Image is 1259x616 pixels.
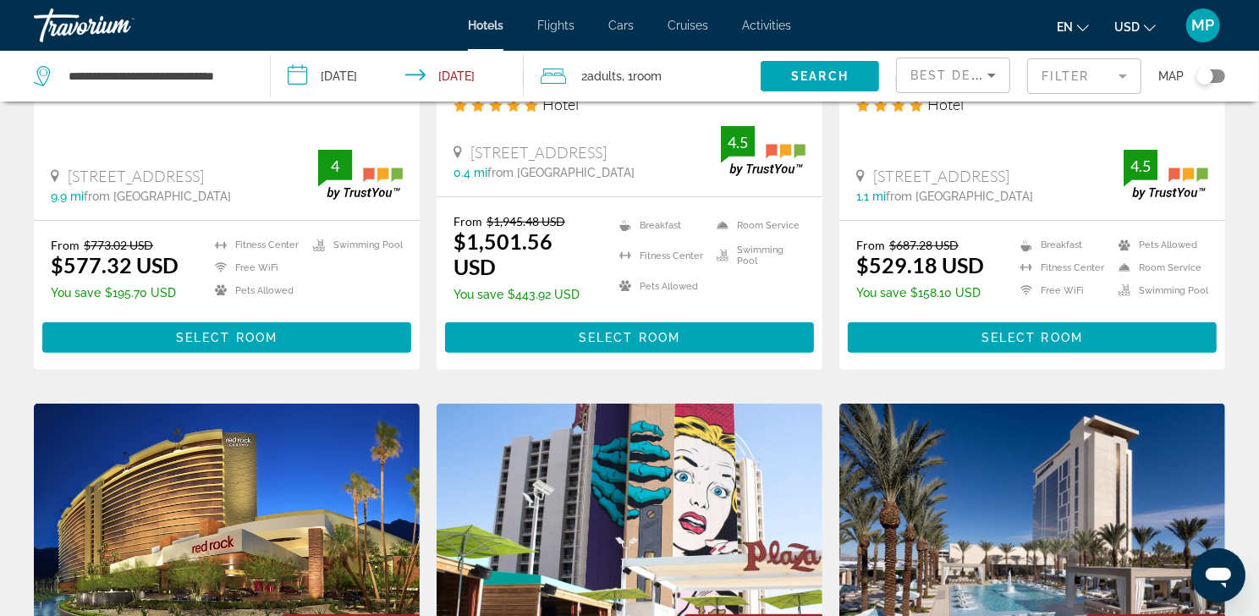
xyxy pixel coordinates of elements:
[608,19,634,32] a: Cars
[271,51,525,102] button: Check-in date: Oct 9, 2025 Check-out date: Oct 13, 2025
[761,61,879,91] button: Search
[1158,64,1184,88] span: Map
[1110,283,1208,298] li: Swimming Pool
[34,3,203,47] a: Travorium
[487,214,565,228] del: $1,945.48 USD
[176,331,278,344] span: Select Room
[1181,8,1225,43] button: User Menu
[454,166,487,179] span: 0.4 mi
[51,286,101,300] span: You save
[305,238,403,252] li: Swimming Pool
[84,190,231,203] span: from [GEOGRAPHIC_DATA]
[1184,69,1225,84] button: Toggle map
[611,245,708,267] li: Fitness Center
[873,167,1009,185] span: [STREET_ADDRESS]
[524,51,761,102] button: Travelers: 2 adults, 0 children
[42,322,411,353] button: Select Room
[633,69,662,83] span: Room
[542,95,579,113] span: Hotel
[454,95,805,113] div: 5 star Hotel
[468,19,503,32] a: Hotels
[856,286,906,300] span: You save
[470,143,607,162] span: [STREET_ADDRESS]
[611,275,708,297] li: Pets Allowed
[487,166,635,179] span: from [GEOGRAPHIC_DATA]
[42,327,411,345] a: Select Room
[889,238,959,252] del: $687.28 USD
[910,69,998,82] span: Best Deals
[1057,20,1073,34] span: en
[856,252,984,278] ins: $529.18 USD
[206,283,305,298] li: Pets Allowed
[791,69,849,83] span: Search
[856,190,886,203] span: 1.1 mi
[84,238,153,252] del: $773.02 USD
[206,238,305,252] li: Fitness Center
[848,327,1217,345] a: Select Room
[927,95,964,113] span: Hotel
[1114,20,1140,34] span: USD
[537,19,575,32] a: Flights
[445,327,814,345] a: Select Room
[454,288,503,301] span: You save
[721,132,755,152] div: 4.5
[1192,17,1215,34] span: MP
[856,238,885,252] span: From
[206,261,305,275] li: Free WiFi
[581,64,622,88] span: 2
[742,19,791,32] a: Activities
[579,331,680,344] span: Select Room
[51,190,84,203] span: 9.9 mi
[318,150,403,200] img: trustyou-badge.svg
[1110,238,1208,252] li: Pets Allowed
[454,288,598,301] p: $443.92 USD
[1114,14,1156,39] button: Change currency
[708,214,805,236] li: Room Service
[1012,283,1110,298] li: Free WiFi
[1057,14,1089,39] button: Change language
[51,252,179,278] ins: $577.32 USD
[454,214,482,228] span: From
[622,64,662,88] span: , 1
[1124,150,1208,200] img: trustyou-badge.svg
[856,95,1208,113] div: 4 star Hotel
[445,322,814,353] button: Select Room
[1027,58,1141,95] button: Filter
[51,286,179,300] p: $195.70 USD
[611,214,708,236] li: Breakfast
[910,65,996,85] mat-select: Sort by
[318,156,352,176] div: 4
[721,126,805,176] img: trustyou-badge.svg
[1124,156,1157,176] div: 4.5
[886,190,1033,203] span: from [GEOGRAPHIC_DATA]
[1191,548,1245,602] iframe: Button to launch messaging window
[848,322,1217,353] button: Select Room
[454,228,553,279] ins: $1,501.56 USD
[51,238,80,252] span: From
[1012,261,1110,275] li: Fitness Center
[587,69,622,83] span: Adults
[68,167,204,185] span: [STREET_ADDRESS]
[1110,261,1208,275] li: Room Service
[981,331,1083,344] span: Select Room
[856,286,984,300] p: $158.10 USD
[668,19,708,32] a: Cruises
[1012,238,1110,252] li: Breakfast
[708,245,805,267] li: Swimming Pool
